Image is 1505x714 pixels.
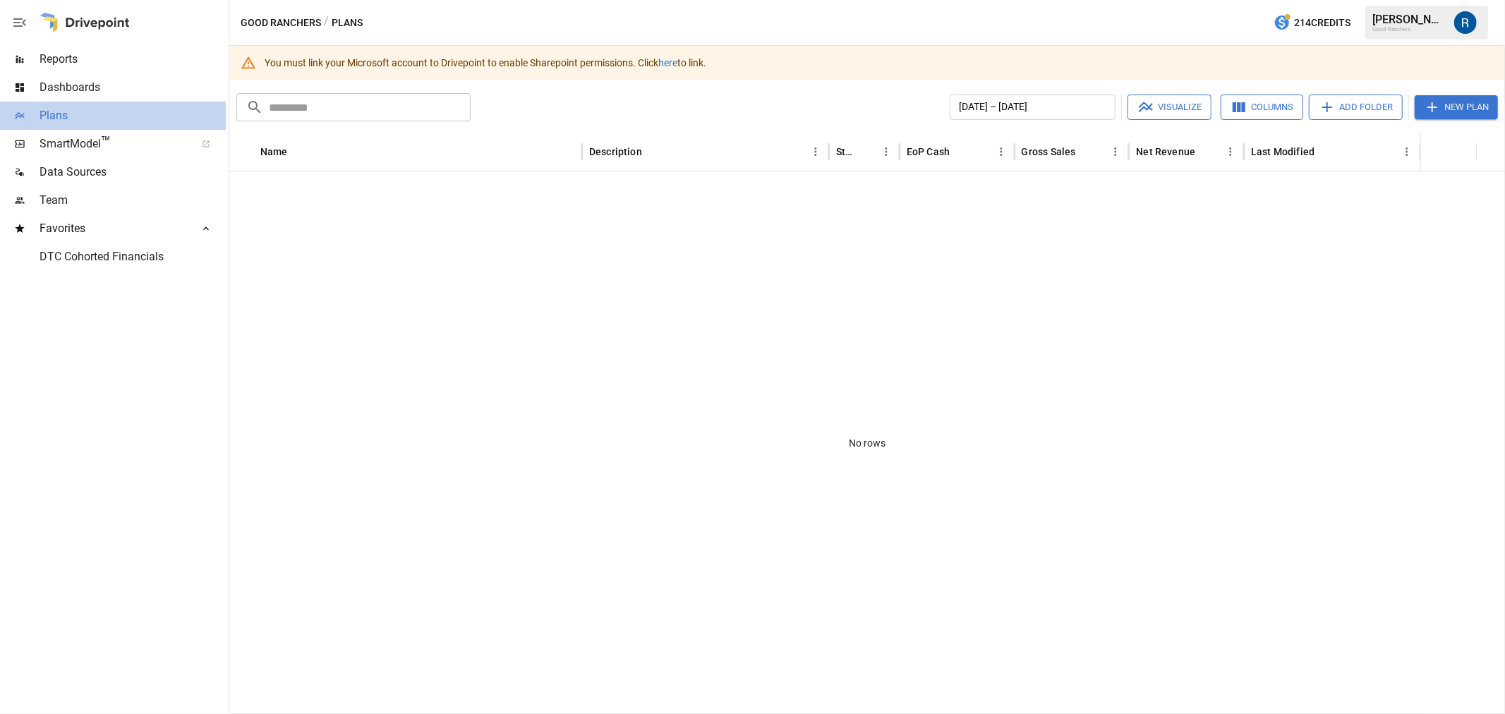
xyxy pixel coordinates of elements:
span: Reports [40,51,226,68]
button: Last Modified column menu [1397,142,1417,162]
button: New Plan [1415,95,1498,119]
div: Last Modified [1251,146,1314,157]
div: Good Ranchers [1372,26,1446,32]
button: 214Credits [1268,10,1356,36]
button: Sort [1077,142,1097,162]
a: here [658,57,677,68]
span: Favorites [40,220,186,237]
span: ™ [101,133,111,151]
button: Gross Sales column menu [1106,142,1125,162]
span: Data Sources [40,164,226,181]
div: Status [836,146,855,157]
button: Sort [289,142,309,162]
div: Gross Sales [1022,146,1076,157]
button: Columns [1221,95,1303,120]
button: Status column menu [876,142,896,162]
button: Visualize [1128,95,1211,120]
button: Sort [1197,142,1216,162]
button: Sort [643,142,663,162]
button: Sort [857,142,876,162]
button: Sort [1485,142,1505,162]
div: [PERSON_NAME] [1372,13,1446,26]
button: Sort [1316,142,1336,162]
div: Name [260,146,288,157]
button: Add Folder [1309,95,1403,120]
button: Net Revenue column menu [1221,142,1240,162]
div: Description [589,146,642,157]
span: Team [40,192,226,209]
span: DTC Cohorted Financials [40,248,226,265]
button: [DATE] – [DATE] [950,95,1116,120]
div: You must link your Microsoft account to Drivepoint to enable Sharepoint permissions. Click to link. [265,50,706,75]
div: Net Revenue [1136,146,1195,157]
div: / [324,14,329,32]
div: No rows [229,171,1505,714]
img: Roman Romero [1454,11,1477,34]
button: Good Ranchers [241,14,321,32]
span: SmartModel [40,135,186,152]
button: Description column menu [806,142,826,162]
button: Roman Romero [1446,3,1485,42]
span: Dashboards [40,79,226,96]
span: 214 Credits [1294,14,1350,32]
button: Sort [951,142,971,162]
div: EoP Cash [907,146,950,157]
button: EoP Cash column menu [991,142,1011,162]
span: Plans [40,107,226,124]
